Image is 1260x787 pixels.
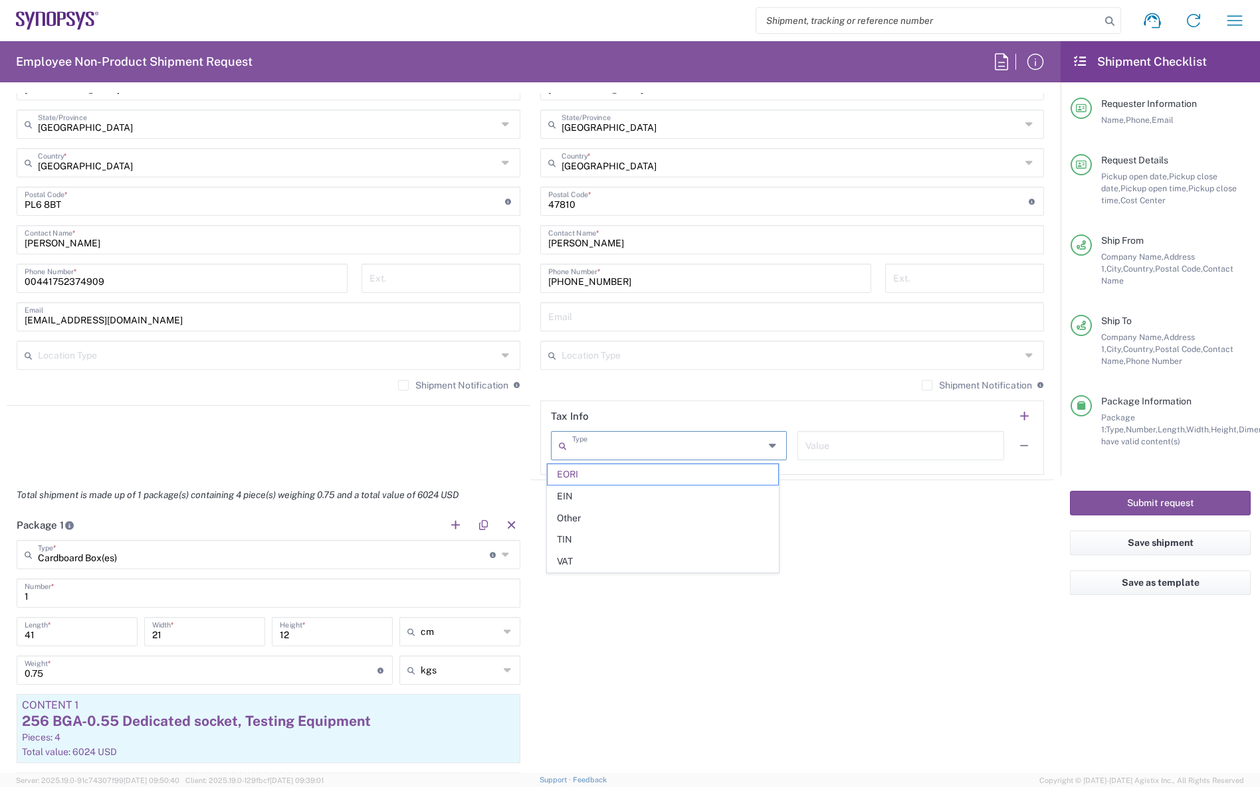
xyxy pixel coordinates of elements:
[1101,235,1144,246] span: Ship From
[1073,54,1207,70] h2: Shipment Checklist
[1123,344,1155,354] span: Country,
[1106,344,1123,354] span: City,
[7,489,469,500] em: Total shipment is made up of 1 package(s) containing 4 piece(s) weighing 0.75 and a total value o...
[1070,531,1251,555] button: Save shipment
[1120,183,1188,193] span: Pickup open time,
[22,711,515,731] div: 256 BGA-0.55 Dedicated socket, Testing Equipment
[1101,252,1164,262] span: Company Name,
[16,776,179,784] span: Server: 2025.19.0-91c74307f99
[1106,424,1126,434] span: Type,
[573,776,607,784] a: Feedback
[1101,332,1164,342] span: Company Name,
[1101,155,1168,165] span: Request Details
[398,380,508,391] label: Shipment Notification
[1123,264,1155,274] span: Country,
[1101,412,1135,434] span: Package 1:
[1126,356,1182,366] span: Phone Number
[1101,171,1169,181] span: Pickup open date,
[22,699,515,711] div: Content 1
[1155,344,1203,354] span: Postal Code,
[1158,424,1186,434] span: Length,
[22,731,515,743] div: Pieces: 4
[548,486,779,507] span: EIN
[551,410,589,423] h2: Tax Info
[185,776,324,784] span: Client: 2025.19.0-129fbcf
[1120,195,1166,205] span: Cost Center
[1126,424,1158,434] span: Number,
[922,380,1032,391] label: Shipment Notification
[1186,424,1211,434] span: Width,
[1155,264,1203,274] span: Postal Code,
[548,551,779,572] span: VAT
[548,464,779,485] span: EORI
[16,54,253,70] h2: Employee Non-Product Shipment Request
[1126,115,1152,125] span: Phone,
[124,776,179,784] span: [DATE] 09:50:40
[1070,570,1251,595] button: Save as template
[1101,315,1132,326] span: Ship To
[548,508,779,529] span: Other
[1101,115,1126,125] span: Name,
[270,776,324,784] span: [DATE] 09:39:01
[1070,491,1251,515] button: Submit request
[22,746,515,758] div: Total value: 6024 USD
[1101,396,1192,406] span: Package Information
[540,776,573,784] a: Support
[1106,264,1123,274] span: City,
[1039,774,1244,786] span: Copyright © [DATE]-[DATE] Agistix Inc., All Rights Reserved
[1211,424,1239,434] span: Height,
[548,529,779,550] span: TIN
[1101,98,1197,109] span: Requester Information
[17,519,74,532] h2: Package 1
[756,8,1101,33] input: Shipment, tracking or reference number
[1152,115,1174,125] span: Email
